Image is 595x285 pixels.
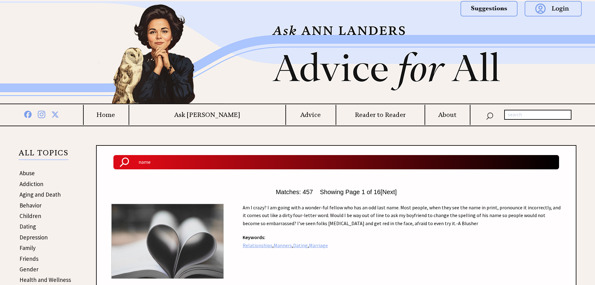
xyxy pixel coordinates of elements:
img: relationships.jpg [111,204,224,279]
a: Am I crazy? I am going with a wonder-ful fellow who has an odd last name. Most people, when they ... [243,204,561,233]
a: Dating [293,242,308,248]
strong: Keywords: [243,234,265,240]
img: search_nav.png [486,111,493,120]
a: Family [20,244,36,252]
a: Relationships [243,242,272,248]
a: Gender [20,265,38,273]
a: Abuse [20,169,35,177]
a: Addiction [20,180,43,188]
input: Search Ann Landers [135,155,559,169]
img: facebook%20blue.png [24,109,32,118]
img: login.png [525,1,582,16]
a: Aging and Death [20,191,61,198]
a: Reader to Reader [336,111,424,119]
img: Search [113,157,135,167]
p: ALL TOPICS [19,149,68,160]
a: Friends [20,255,38,262]
a: About [425,111,469,119]
div: , , , [243,242,561,249]
img: instagram%20blue.png [38,109,45,118]
input: search [504,110,571,120]
a: Health and Wellness [20,276,71,283]
img: x%20blue.png [51,110,59,118]
a: Behavior [20,202,42,209]
a: Manners [274,242,292,248]
a: Dating [20,223,36,230]
center: Matches: 457 Showing Page 1 of 16 [111,189,561,196]
img: suggestions.png [461,1,518,16]
a: Marriage [309,242,328,248]
a: Children [20,212,41,220]
a: Depression [20,234,48,241]
span: [Next] [381,189,397,195]
a: Ask [PERSON_NAME] [129,111,285,119]
img: header2b_v1.png [74,1,521,104]
img: right_new2.png [521,1,524,104]
a: Advice [286,111,335,119]
a: Home [84,111,128,119]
